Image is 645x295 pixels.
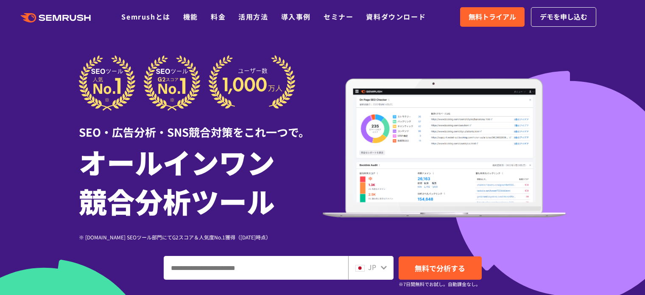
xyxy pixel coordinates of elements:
a: 活用方法 [238,11,268,22]
span: デモを申し込む [540,11,587,22]
a: セミナー [324,11,353,22]
a: 機能 [183,11,198,22]
a: 資料ダウンロード [366,11,426,22]
div: ※ [DOMAIN_NAME] SEOツール部門にてG2スコア＆人気度No.1獲得（[DATE]時点） [79,233,323,241]
small: ※7日間無料でお試し。自動課金なし。 [399,280,480,288]
span: 無料で分析する [415,263,465,273]
a: 無料トライアル [460,7,525,27]
a: デモを申し込む [531,7,596,27]
h1: オールインワン 競合分析ツール [79,142,323,220]
input: ドメイン、キーワードまたはURLを入力してください [164,256,348,279]
a: 導入事例 [281,11,311,22]
span: JP [368,262,376,272]
span: 無料トライアル [469,11,516,22]
a: 料金 [211,11,226,22]
a: 無料で分析する [399,256,482,280]
div: SEO・広告分析・SNS競合対策をこれ一つで。 [79,111,323,140]
a: Semrushとは [121,11,170,22]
